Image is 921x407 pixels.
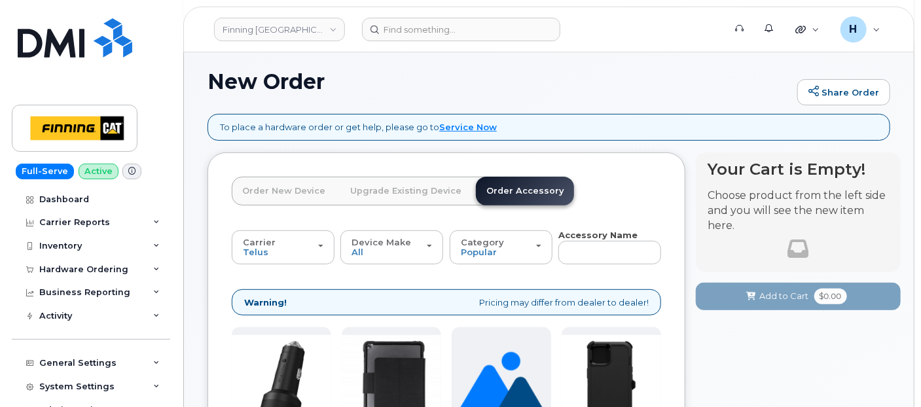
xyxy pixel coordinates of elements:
strong: Accessory Name [558,230,638,240]
a: Order Accessory [476,177,574,205]
h4: Your Cart is Empty! [708,160,889,178]
a: Order New Device [232,177,336,205]
h1: New Order [208,70,791,93]
span: Category [461,237,504,247]
strong: Warning! [244,296,287,309]
button: Device Make All [340,230,443,264]
span: Device Make [352,237,411,247]
button: Add to Cart $0.00 [696,283,901,310]
input: Find something... [362,18,560,41]
div: Pricing may differ from dealer to dealer! [232,289,661,316]
span: Carrier [243,237,276,247]
p: Choose product from the left side and you will see the new item here. [708,188,889,234]
span: $0.00 [814,289,847,304]
button: Category Popular [450,230,552,264]
div: Quicklinks [786,16,829,43]
span: Popular [461,247,497,257]
span: All [352,247,363,257]
a: Upgrade Existing Device [340,177,472,205]
button: Carrier Telus [232,230,334,264]
a: Finning Canada [214,18,345,41]
p: To place a hardware order or get help, please go to [220,121,497,133]
div: hakaur@dminc.com [831,16,890,43]
a: Share Order [797,79,890,105]
a: Service Now [439,122,497,132]
span: Telus [243,247,268,257]
span: Add to Cart [760,290,809,302]
span: H [850,22,858,37]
